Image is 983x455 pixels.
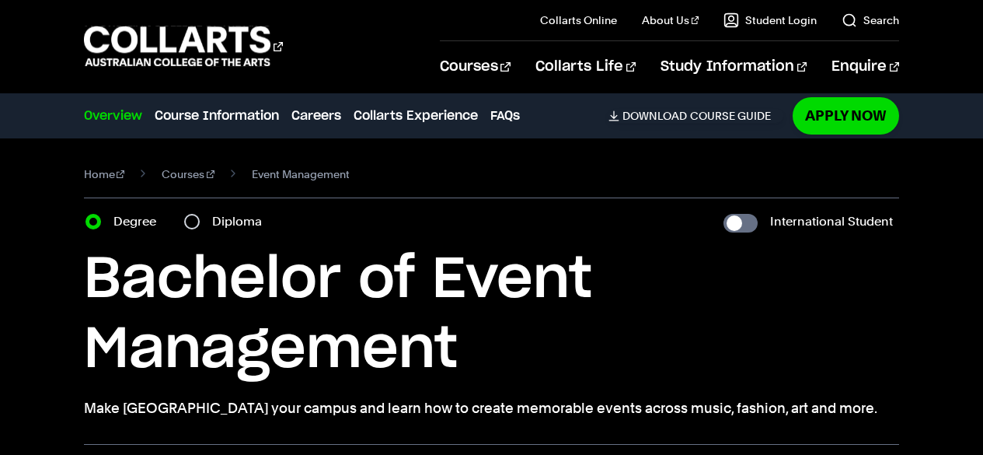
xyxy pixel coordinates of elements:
[540,12,617,28] a: Collarts Online
[212,211,271,233] label: Diploma
[252,163,350,185] span: Event Management
[291,107,341,125] a: Careers
[642,12,699,28] a: About Us
[84,24,283,68] div: Go to homepage
[113,211,166,233] label: Degree
[84,107,142,125] a: Overview
[155,107,279,125] a: Course Information
[842,12,899,28] a: Search
[770,211,893,233] label: International Student
[793,97,899,134] a: Apply Now
[490,107,520,125] a: FAQs
[661,41,807,93] a: Study Information
[84,397,900,419] p: Make [GEOGRAPHIC_DATA] your campus and learn how to create memorable events across music, fashion...
[723,12,817,28] a: Student Login
[84,163,125,185] a: Home
[535,41,636,93] a: Collarts Life
[440,41,511,93] a: Courses
[354,107,478,125] a: Collarts Experience
[608,109,783,123] a: DownloadCourse Guide
[622,109,687,123] span: Download
[831,41,899,93] a: Enquire
[84,245,900,385] h1: Bachelor of Event Management
[162,163,214,185] a: Courses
